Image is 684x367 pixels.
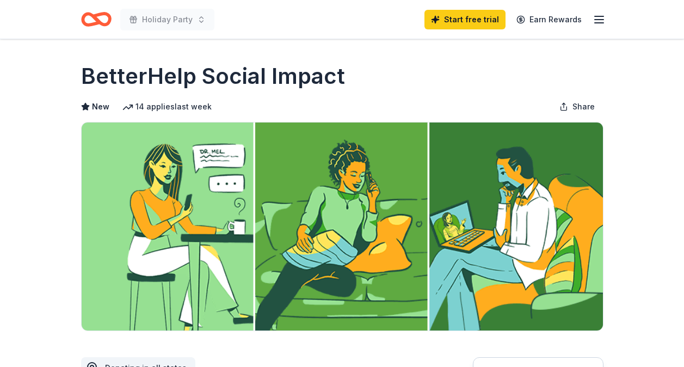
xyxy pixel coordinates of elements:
button: Holiday Party [120,9,214,30]
h1: BetterHelp Social Impact [81,61,345,91]
a: Home [81,7,112,32]
span: Holiday Party [142,13,193,26]
div: 14 applies last week [122,100,212,113]
a: Earn Rewards [510,10,588,29]
span: Share [572,100,595,113]
img: Image for BetterHelp Social Impact [82,123,603,331]
button: Share [551,96,603,118]
a: Start free trial [424,10,506,29]
span: New [92,100,109,113]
